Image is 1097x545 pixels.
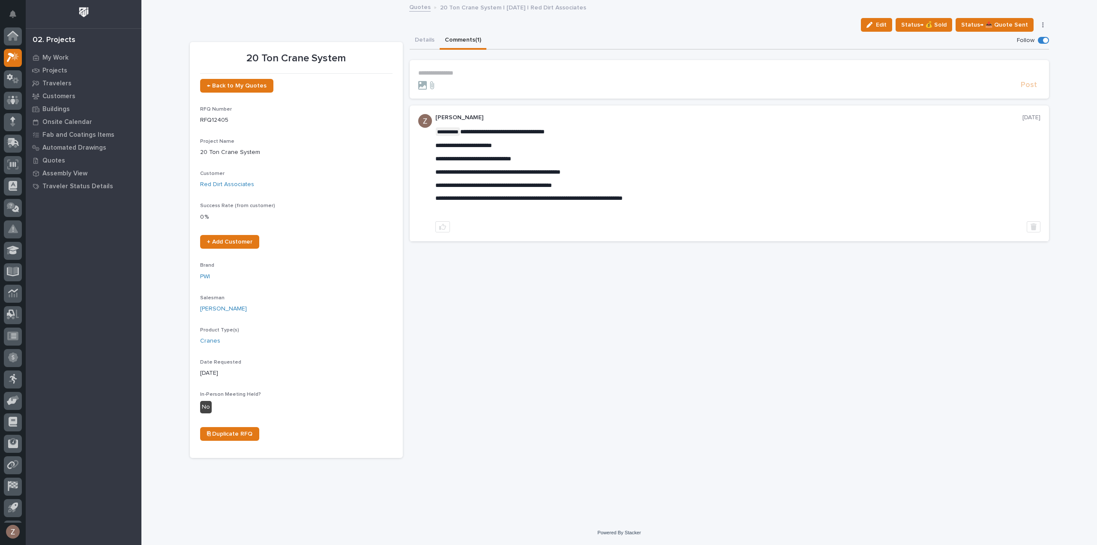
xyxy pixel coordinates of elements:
a: Projects [26,64,141,77]
a: + Add Customer [200,235,259,249]
button: users-avatar [4,523,22,541]
p: Automated Drawings [42,144,106,152]
p: Travelers [42,80,72,87]
p: Buildings [42,105,70,113]
a: Customers [26,90,141,102]
p: Onsite Calendar [42,118,92,126]
button: Notifications [4,5,22,23]
span: Brand [200,263,214,268]
p: 20 Ton Crane System [200,52,393,65]
span: Post [1021,80,1037,90]
p: RFQ12405 [200,116,393,125]
p: My Work [42,54,69,62]
span: Status→ 📤 Quote Sent [961,20,1028,30]
span: ← Back to My Quotes [207,83,267,89]
a: Automated Drawings [26,141,141,154]
a: Quotes [409,2,431,12]
span: In-Person Meeting Held? [200,392,261,397]
button: Comments (1) [440,32,486,50]
button: like this post [435,221,450,232]
p: 20 Ton Crane System | [DATE] | Red Dirt Associates [440,2,586,12]
p: Traveler Status Details [42,183,113,190]
p: Fab and Coatings Items [42,131,114,139]
p: Customers [42,93,75,100]
span: Customer [200,171,225,176]
span: Product Type(s) [200,328,239,333]
span: ⎘ Duplicate RFQ [207,431,252,437]
a: My Work [26,51,141,64]
a: Cranes [200,337,220,346]
a: Powered By Stacker [597,530,641,535]
a: Onsite Calendar [26,115,141,128]
a: Travelers [26,77,141,90]
p: Follow [1017,37,1034,44]
a: Assembly View [26,167,141,180]
div: 02. Projects [33,36,75,45]
a: Traveler Status Details [26,180,141,193]
img: Workspace Logo [76,4,92,20]
p: [DATE] [1022,114,1040,121]
p: Projects [42,67,67,75]
a: ← Back to My Quotes [200,79,273,93]
a: Fab and Coatings Items [26,128,141,141]
span: Date Requested [200,360,241,365]
span: Salesman [200,295,225,301]
p: 20 Ton Crane System [200,148,393,157]
a: Buildings [26,102,141,115]
button: Edit [861,18,892,32]
button: Delete post [1027,221,1040,232]
span: Edit [876,21,887,29]
span: Status→ 💰 Sold [901,20,947,30]
a: Red Dirt Associates [200,180,254,189]
button: Details [410,32,440,50]
button: Status→ 💰 Sold [896,18,952,32]
p: Quotes [42,157,65,165]
a: ⎘ Duplicate RFQ [200,427,259,441]
a: Quotes [26,154,141,167]
div: No [200,401,212,413]
img: AGNmyxac9iQmFt5KMn4yKUk2u-Y3CYPXgWg2Ri7a09A=s96-c [418,114,432,128]
p: 0 % [200,213,393,222]
button: Post [1017,80,1040,90]
span: RFQ Number [200,107,232,112]
p: Assembly View [42,170,87,178]
a: [PERSON_NAME] [200,304,247,313]
span: Success Rate (from customer) [200,203,275,208]
button: Status→ 📤 Quote Sent [956,18,1034,32]
p: [DATE] [200,369,393,378]
div: Notifications [11,10,22,24]
span: Project Name [200,139,234,144]
a: PWI [200,272,210,281]
span: + Add Customer [207,239,252,245]
p: [PERSON_NAME] [435,114,1022,121]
